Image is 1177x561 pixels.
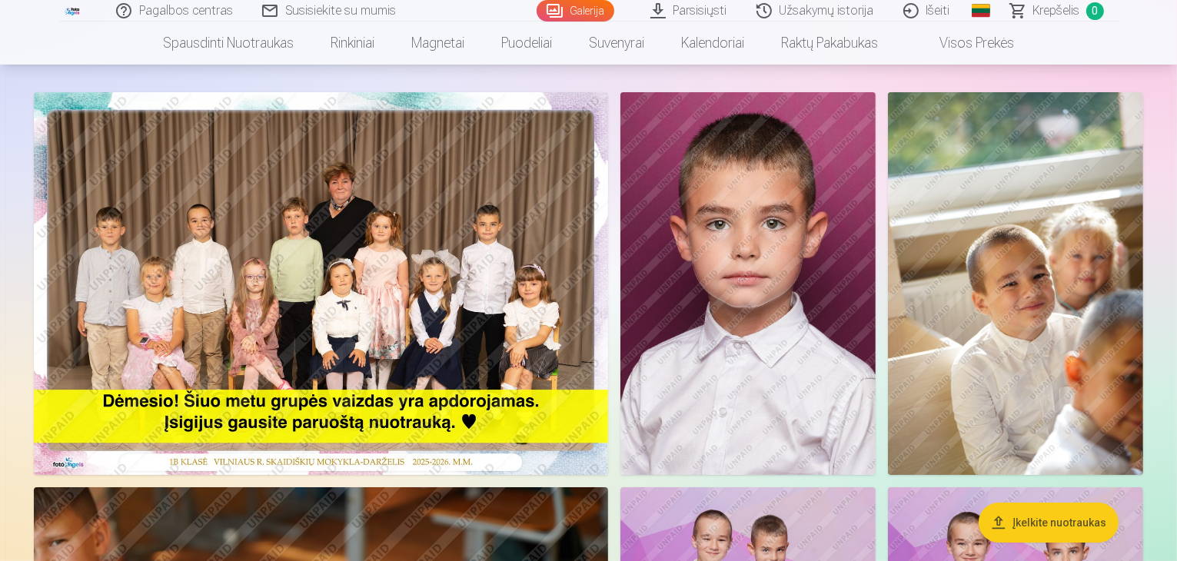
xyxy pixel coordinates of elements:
[1086,2,1104,20] span: 0
[65,6,81,15] img: /fa2
[483,22,570,65] a: Puodeliai
[393,22,483,65] a: Magnetai
[979,503,1119,543] button: Įkelkite nuotraukas
[312,22,393,65] a: Rinkiniai
[663,22,763,65] a: Kalendoriai
[145,22,312,65] a: Spausdinti nuotraukas
[1033,2,1080,20] span: Krepšelis
[896,22,1032,65] a: Visos prekės
[763,22,896,65] a: Raktų pakabukas
[570,22,663,65] a: Suvenyrai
